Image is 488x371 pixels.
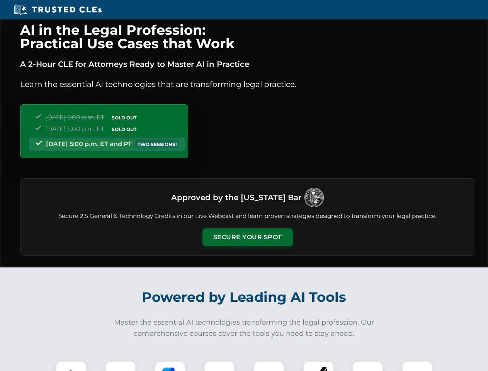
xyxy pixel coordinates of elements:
p: Secure 2.5 General & Technology Credits in our Live Webcast and learn proven strategies designed ... [30,212,466,221]
h2: Powered by Leading AI Tools [30,284,458,311]
p: Learn the essential AI technologies that are transforming legal practice. [20,78,475,90]
h1: AI in the Legal Profession: Practical Use Cases that Work [20,23,475,50]
img: Trusted CLEs [12,4,104,15]
span: SOLD OUT [109,114,139,122]
span: [DATE] 5:00 p.m. ET [45,114,104,121]
span: SOLD OUT [109,125,139,133]
button: Secure Your Spot [202,228,293,246]
h3: Approved by the [US_STATE] Bar [171,191,301,204]
span: [DATE] 5:00 p.m. ET [45,125,104,133]
img: Logo [304,188,324,207]
p: A 2-Hour CLE for Attorneys Ready to Master AI in Practice [20,58,475,70]
p: Master the essential AI technologies transforming the legal profession. Our comprehensive courses... [109,317,379,339]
